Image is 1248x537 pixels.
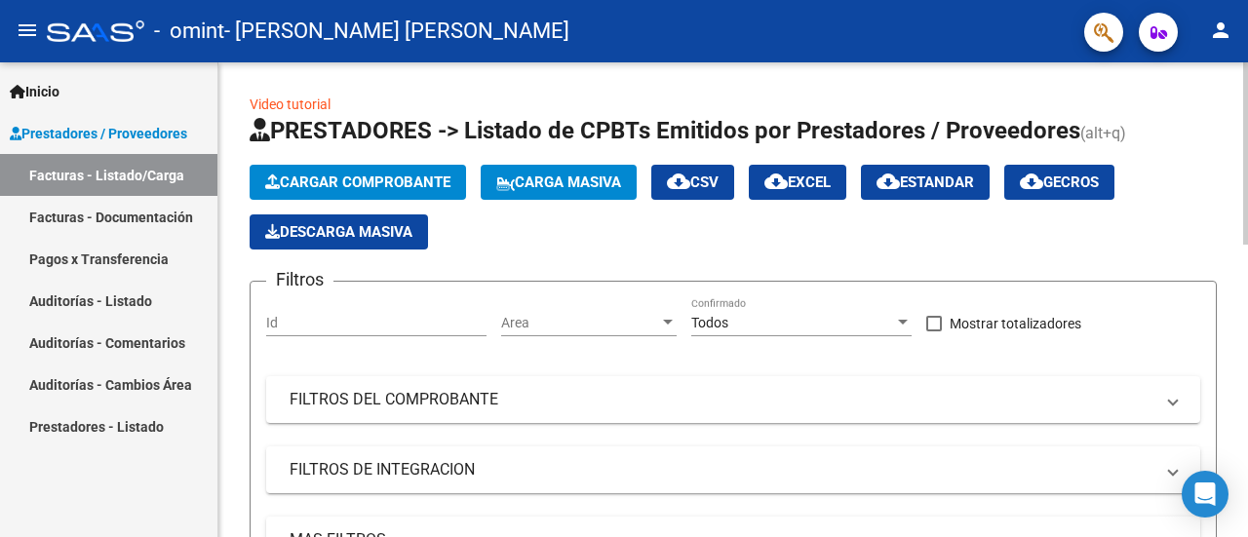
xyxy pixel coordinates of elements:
span: Cargar Comprobante [265,173,450,191]
button: EXCEL [749,165,846,200]
button: CSV [651,165,734,200]
a: Video tutorial [250,96,331,112]
span: CSV [667,173,719,191]
span: (alt+q) [1080,124,1126,142]
span: PRESTADORES -> Listado de CPBTs Emitidos por Prestadores / Proveedores [250,117,1080,144]
mat-icon: person [1209,19,1232,42]
span: Gecros [1020,173,1099,191]
span: - omint [154,10,224,53]
button: Cargar Comprobante [250,165,466,200]
mat-panel-title: FILTROS DEL COMPROBANTE [290,389,1153,410]
mat-icon: cloud_download [764,170,788,193]
mat-icon: cloud_download [1020,170,1043,193]
mat-expansion-panel-header: FILTROS DE INTEGRACION [266,446,1200,493]
button: Carga Masiva [481,165,637,200]
span: Descarga Masiva [265,223,412,241]
span: EXCEL [764,173,831,191]
span: Area [501,315,659,331]
span: Todos [691,315,728,330]
mat-icon: cloud_download [667,170,690,193]
app-download-masive: Descarga masiva de comprobantes (adjuntos) [250,214,428,249]
mat-icon: cloud_download [877,170,900,193]
span: - [PERSON_NAME] [PERSON_NAME] [224,10,569,53]
mat-icon: menu [16,19,39,42]
span: Estandar [877,173,974,191]
div: Open Intercom Messenger [1182,471,1228,518]
button: Descarga Masiva [250,214,428,249]
mat-panel-title: FILTROS DE INTEGRACION [290,459,1153,480]
h3: Filtros [266,266,333,293]
button: Estandar [861,165,990,200]
mat-expansion-panel-header: FILTROS DEL COMPROBANTE [266,376,1200,423]
span: Inicio [10,81,59,102]
span: Prestadores / Proveedores [10,123,187,144]
button: Gecros [1004,165,1114,200]
span: Carga Masiva [496,173,621,191]
span: Mostrar totalizadores [950,312,1081,335]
